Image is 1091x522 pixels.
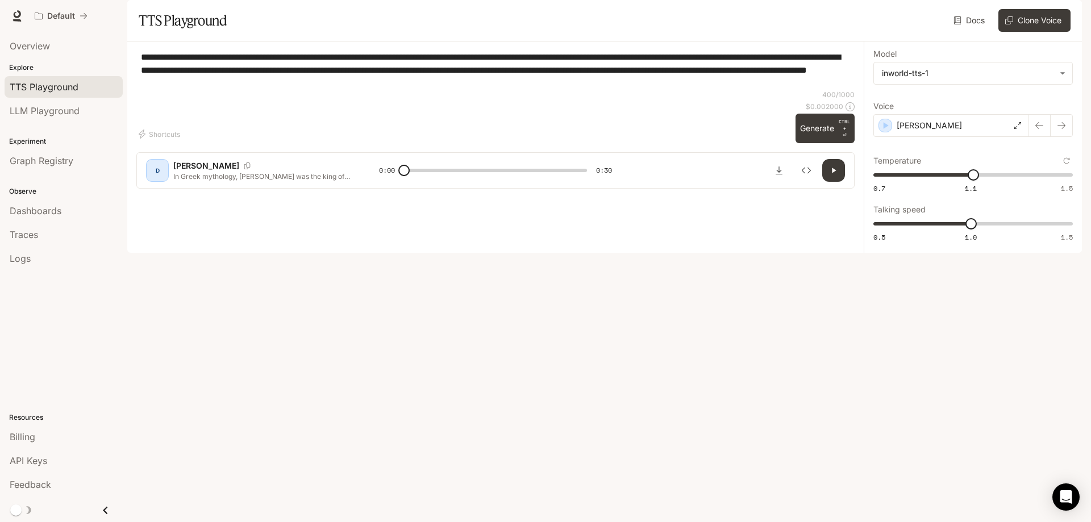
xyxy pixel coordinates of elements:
span: 0.5 [873,232,885,242]
span: 0:30 [596,165,612,176]
span: 0.7 [873,183,885,193]
p: Voice [873,102,894,110]
p: Model [873,50,897,58]
span: 1.1 [965,183,977,193]
button: Download audio [768,159,790,182]
p: Temperature [873,157,921,165]
p: CTRL + [839,118,850,132]
button: Clone Voice [998,9,1071,32]
button: Copy Voice ID [239,162,255,169]
p: Talking speed [873,206,926,214]
p: In Greek mythology, [PERSON_NAME] was the king of Corinth. He was renowned for his cunning and hi... [173,172,352,181]
button: GenerateCTRL +⏎ [796,114,855,143]
span: 0:00 [379,165,395,176]
span: 1.5 [1061,232,1073,242]
button: Inspect [795,159,818,182]
button: Reset to default [1060,154,1073,167]
div: D [148,161,166,179]
button: All workspaces [30,5,93,27]
p: 400 / 1000 [822,90,855,99]
p: Default [47,11,75,21]
div: inworld-tts-1 [882,68,1054,79]
div: inworld-tts-1 [874,62,1072,84]
p: [PERSON_NAME] [897,120,962,131]
p: ⏎ [839,118,850,139]
p: $ 0.002000 [806,102,843,111]
span: 1.5 [1061,183,1073,193]
h1: TTS Playground [139,9,227,32]
p: [PERSON_NAME] [173,160,239,172]
span: 1.0 [965,232,977,242]
a: Docs [951,9,989,32]
div: Open Intercom Messenger [1052,483,1080,511]
button: Shortcuts [136,125,185,143]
